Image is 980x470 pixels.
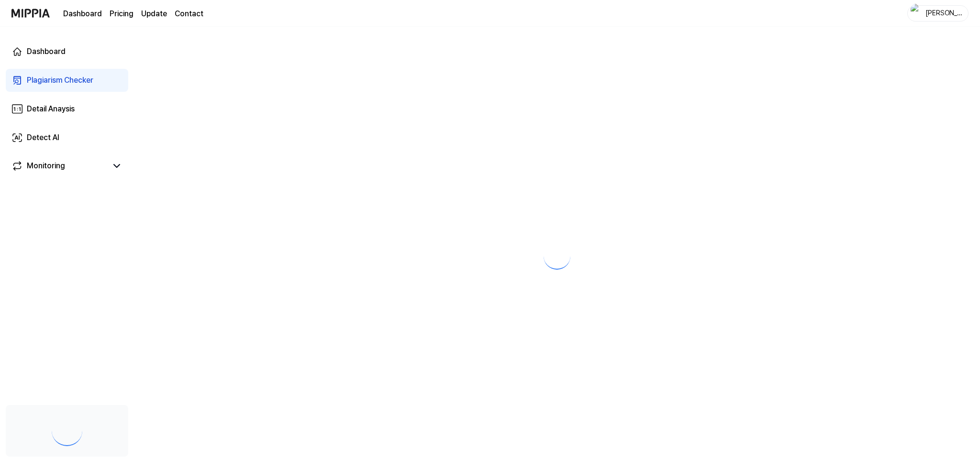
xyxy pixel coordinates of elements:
a: Detail Anaysis [6,98,128,120]
div: Dashboard [27,46,66,57]
div: Plagiarism Checker [27,75,93,86]
a: Update [141,8,167,20]
a: Monitoring [11,160,107,172]
a: Plagiarism Checker [6,69,128,92]
a: Contact [175,8,203,20]
div: Monitoring [27,160,65,172]
a: Dashboard [6,40,128,63]
button: profile[PERSON_NAME] [907,5,969,22]
button: Pricing [110,8,134,20]
img: profile [911,4,922,23]
div: Detail Anaysis [27,103,75,115]
a: Detect AI [6,126,128,149]
a: Dashboard [63,8,102,20]
div: [PERSON_NAME] [925,8,962,18]
div: Detect AI [27,132,59,143]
